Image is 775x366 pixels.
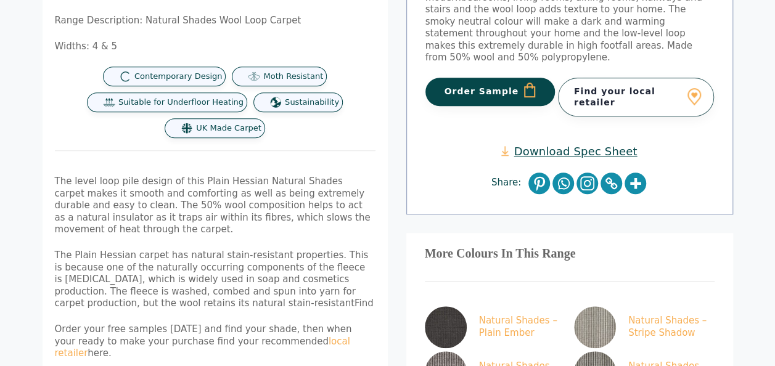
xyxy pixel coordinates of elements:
a: Natural Shades – Plain Ember [425,306,560,348]
span: Moth Resistant [263,71,323,82]
img: smokey grey tone [425,306,467,348]
a: Pinterest [528,173,550,194]
img: mid grey & cream stripe [574,306,616,348]
span: Sustainability [285,97,339,108]
a: Download Spec Sheet [501,144,637,158]
button: Order Sample [425,78,556,106]
p: Range Description: Natural Shades Wool Loop Carpet [55,15,375,27]
a: More [625,173,646,194]
span: Find [355,298,374,309]
a: Instagram [576,173,598,194]
a: Copy Link [601,173,622,194]
a: local retailer [55,336,350,359]
a: Find your local retailer [558,78,714,116]
span: Contemporary Design [134,71,223,82]
span: The Plain Hessian carpet has natural stain-resistant properties. This is because one of the natur... [55,250,369,309]
p: Widths: 4 & 5 [55,41,375,53]
span: Share: [491,177,527,189]
h3: More Colours In This Range [425,251,715,256]
a: Natural Shades – Stripe Shadow [574,306,710,348]
span: Suitable for Underfloor Heating [118,97,244,108]
span: The level loop pile design of this Plain Hessian Natural Shades carpet makes it smooth and comfor... [55,176,371,235]
span: Order your free samples [DATE] and find your shade, then when your ready to make your purchase fi... [55,323,352,359]
span: UK Made Carpet [196,123,261,134]
a: Whatsapp [552,173,574,194]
